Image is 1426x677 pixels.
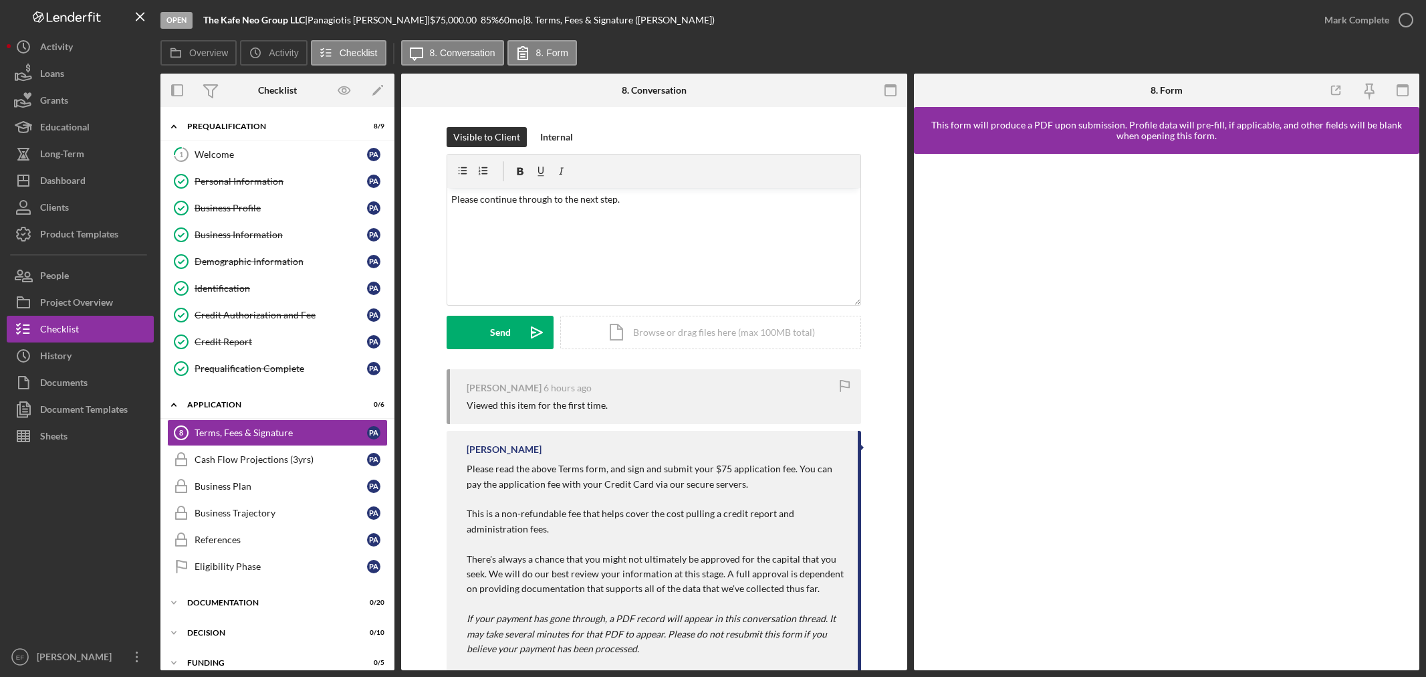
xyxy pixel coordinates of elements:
[195,283,367,294] div: Identification
[360,122,384,130] div: 8 / 9
[467,613,836,654] em: If your payment has gone through, a PDF record will appear in this conversation thread. It may ta...
[367,282,380,295] div: P A
[167,302,388,328] a: Credit Authorization and FeePA
[367,453,380,466] div: P A
[167,473,388,500] a: Business PlanPA
[167,526,388,553] a: ReferencesPA
[7,644,154,670] button: EF[PERSON_NAME]
[195,336,367,347] div: Credit Report
[367,362,380,375] div: P A
[544,383,592,393] time: 2025-08-20 14:36
[195,481,367,492] div: Business Plan
[523,15,715,25] div: | 8. Terms, Fees & Signature ([PERSON_NAME])
[451,192,857,207] p: Please continue through to the next step.
[167,195,388,221] a: Business ProfilePA
[167,141,388,168] a: 1WelcomePA
[203,14,305,25] b: The Kafe Neo Group LLC
[367,506,380,520] div: P A
[367,255,380,268] div: P A
[1311,7,1419,33] button: Mark Complete
[258,85,297,96] div: Checklist
[360,599,384,607] div: 0 / 20
[481,15,499,25] div: 85 %
[195,203,367,213] div: Business Profile
[447,127,527,147] button: Visible to Client
[467,462,844,656] p: Please read the above Terms form, and sign and submit your $75 application fee. You can pay the a...
[195,535,367,545] div: References
[367,426,380,440] div: P A
[430,15,481,25] div: $75,000.00
[367,308,380,322] div: P A
[533,127,580,147] button: Internal
[622,85,687,96] div: 8. Conversation
[360,629,384,637] div: 0 / 10
[540,127,573,147] div: Internal
[179,429,183,437] tspan: 8
[195,310,367,320] div: Credit Authorization and Fee
[367,480,380,493] div: P A
[203,15,308,25] div: |
[187,401,351,409] div: Application
[447,316,554,349] button: Send
[367,175,380,188] div: P A
[401,40,504,66] button: 8. Conversation
[360,401,384,409] div: 0 / 6
[1151,85,1183,96] div: 8. Form
[308,15,430,25] div: Panagiotis [PERSON_NAME] |
[167,328,388,355] a: Credit ReportPA
[167,419,388,446] a: 8Terms, Fees & SignaturePA
[167,355,388,382] a: Prequalification CompletePA
[195,149,367,160] div: Welcome
[187,599,351,607] div: Documentation
[367,335,380,349] div: P A
[367,201,380,215] div: P A
[160,40,237,66] button: Overview
[499,15,523,25] div: 60 mo
[160,12,193,29] div: Open
[167,553,388,580] a: Eligibility PhasePA
[269,47,298,58] label: Activity
[167,221,388,248] a: Business InformationPA
[195,454,367,465] div: Cash Flow Projections (3yrs)
[16,654,24,661] text: EF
